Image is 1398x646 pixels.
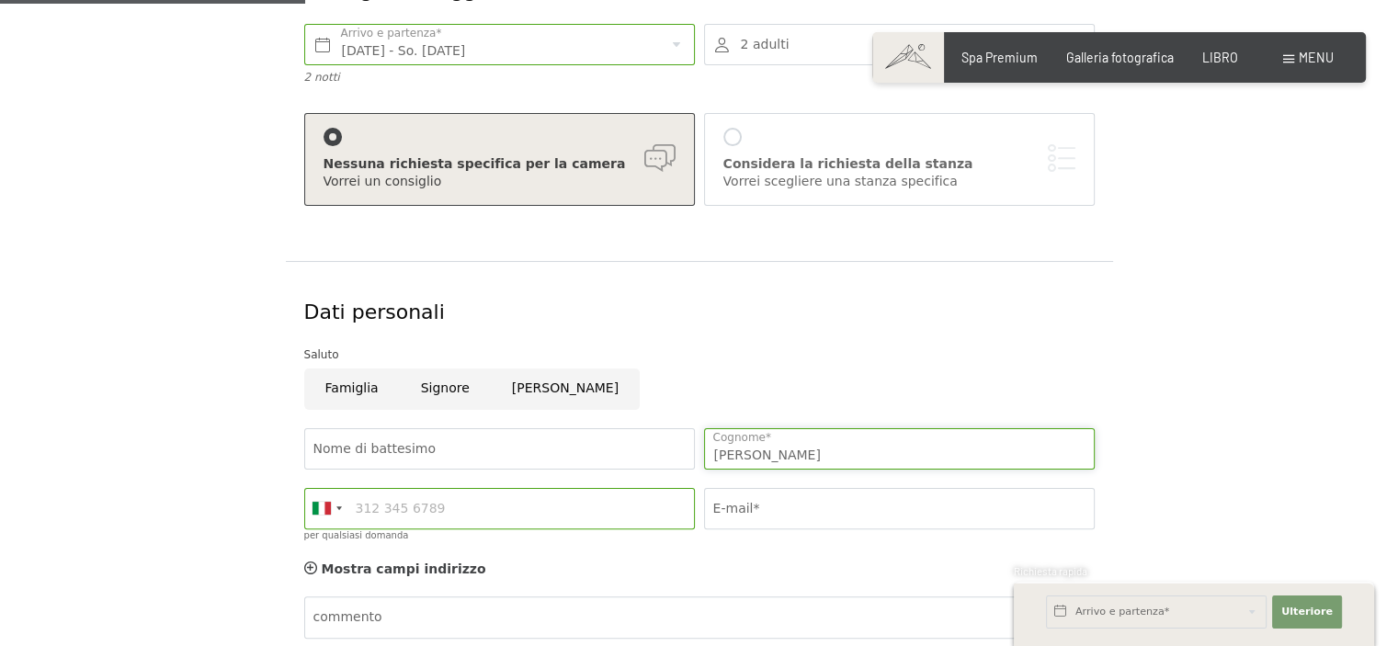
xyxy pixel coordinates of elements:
[1066,50,1174,65] a: Galleria fotografica
[723,156,973,171] font: Considera la richiesta della stanza
[304,300,445,323] font: Dati personali
[324,156,626,171] font: Nessuna richiesta specifica per la camera
[1272,595,1342,629] button: Ulteriore
[1014,565,1087,577] font: Richiesta rapida
[322,561,486,576] font: Mostra campi indirizzo
[304,348,339,361] font: Saluto
[304,488,695,529] input: 312 345 6789
[304,530,409,540] font: per qualsiasi domanda
[723,174,958,188] font: Vorrei scegliere una stanza specifica
[324,174,442,188] font: Vorrei un consiglio
[1281,606,1333,618] font: Ulteriore
[1299,50,1334,65] font: menu
[961,50,1038,65] a: Spa Premium
[304,71,340,84] font: 2 notti
[305,489,347,528] div: Italy (Italia): +39
[1202,50,1238,65] a: LIBRO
